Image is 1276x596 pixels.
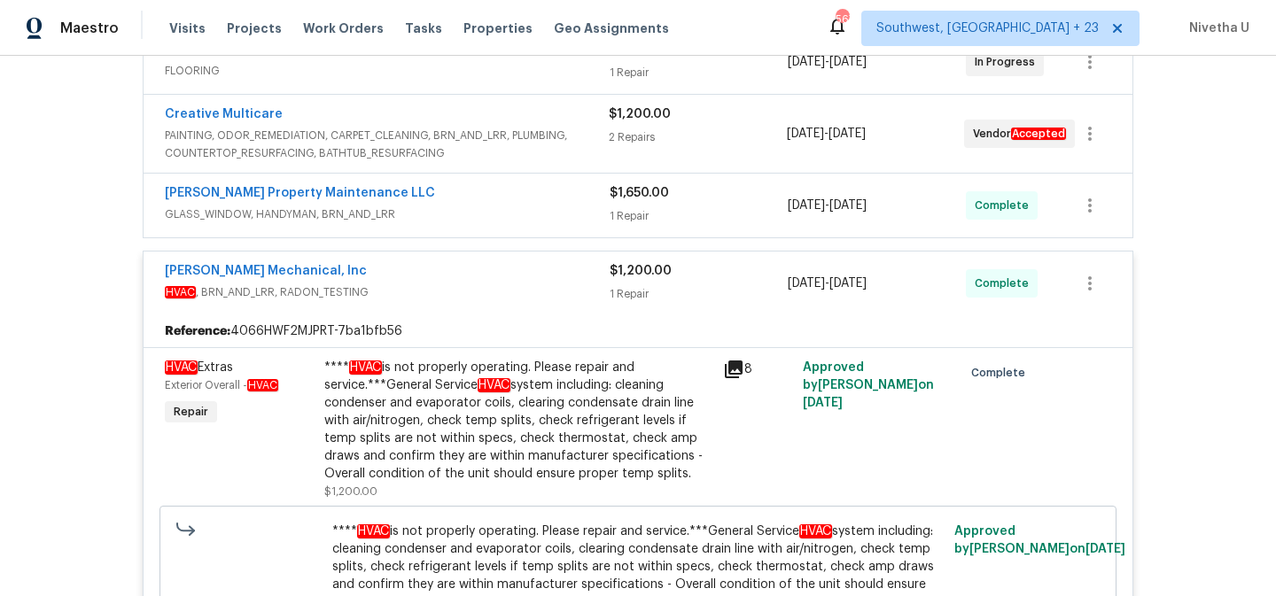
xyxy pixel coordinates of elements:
[349,360,382,375] em: HVAC
[787,125,866,143] span: -
[829,56,867,68] span: [DATE]
[165,205,610,223] span: GLASS_WINDOW, HANDYMAN, BRN_AND_LRR
[324,486,377,497] span: $1,200.00
[60,19,119,37] span: Maestro
[165,380,278,391] span: Exterior Overall -
[975,53,1042,71] span: In Progress
[165,283,610,301] span: , BRN_AND_LRR, RADON_TESTING
[169,19,206,37] span: Visits
[303,19,384,37] span: Work Orders
[609,108,671,120] span: $1,200.00
[788,53,867,71] span: -
[610,187,669,199] span: $1,650.00
[165,62,610,80] span: FLOORING
[788,199,825,212] span: [DATE]
[167,403,215,421] span: Repair
[165,127,609,162] span: PAINTING, ODOR_REMEDIATION, CARPET_CLEANING, BRN_AND_LRR, PLUMBING, COUNTERTOP_RESURFACING, BATHT...
[144,315,1132,347] div: 4066HWF2MJPRT-7ba1bfb56
[610,64,788,81] div: 1 Repair
[973,125,1073,143] span: Vendor
[836,11,848,28] div: 567
[324,359,712,483] div: **** is not properly operating. Please repair and service.***General Service system including: cl...
[478,378,510,392] em: HVAC
[954,525,1125,555] span: Approved by [PERSON_NAME] on
[405,22,442,35] span: Tasks
[610,207,788,225] div: 1 Repair
[165,360,233,375] span: Extras
[1011,128,1066,140] em: Accepted
[788,56,825,68] span: [DATE]
[165,360,198,375] em: HVAC
[876,19,1099,37] span: Southwest, [GEOGRAPHIC_DATA] + 23
[788,277,825,290] span: [DATE]
[975,275,1036,292] span: Complete
[463,19,533,37] span: Properties
[554,19,669,37] span: Geo Assignments
[1182,19,1249,37] span: Nivetha U
[975,197,1036,214] span: Complete
[610,265,672,277] span: $1,200.00
[247,379,278,391] em: HVAC
[829,199,867,212] span: [DATE]
[165,108,283,120] a: Creative Multicare
[357,524,390,538] em: HVAC
[788,197,867,214] span: -
[799,524,832,538] em: HVAC
[165,322,230,340] b: Reference:
[610,285,788,303] div: 1 Repair
[829,128,866,140] span: [DATE]
[788,275,867,292] span: -
[165,265,367,277] a: [PERSON_NAME] Mechanical, Inc
[803,397,843,409] span: [DATE]
[787,128,824,140] span: [DATE]
[609,128,786,146] div: 2 Repairs
[971,364,1032,382] span: Complete
[165,187,435,199] a: [PERSON_NAME] Property Maintenance LLC
[803,361,934,409] span: Approved by [PERSON_NAME] on
[1085,543,1125,555] span: [DATE]
[829,277,867,290] span: [DATE]
[165,286,196,298] em: HVAC
[227,19,282,37] span: Projects
[723,359,792,380] div: 8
